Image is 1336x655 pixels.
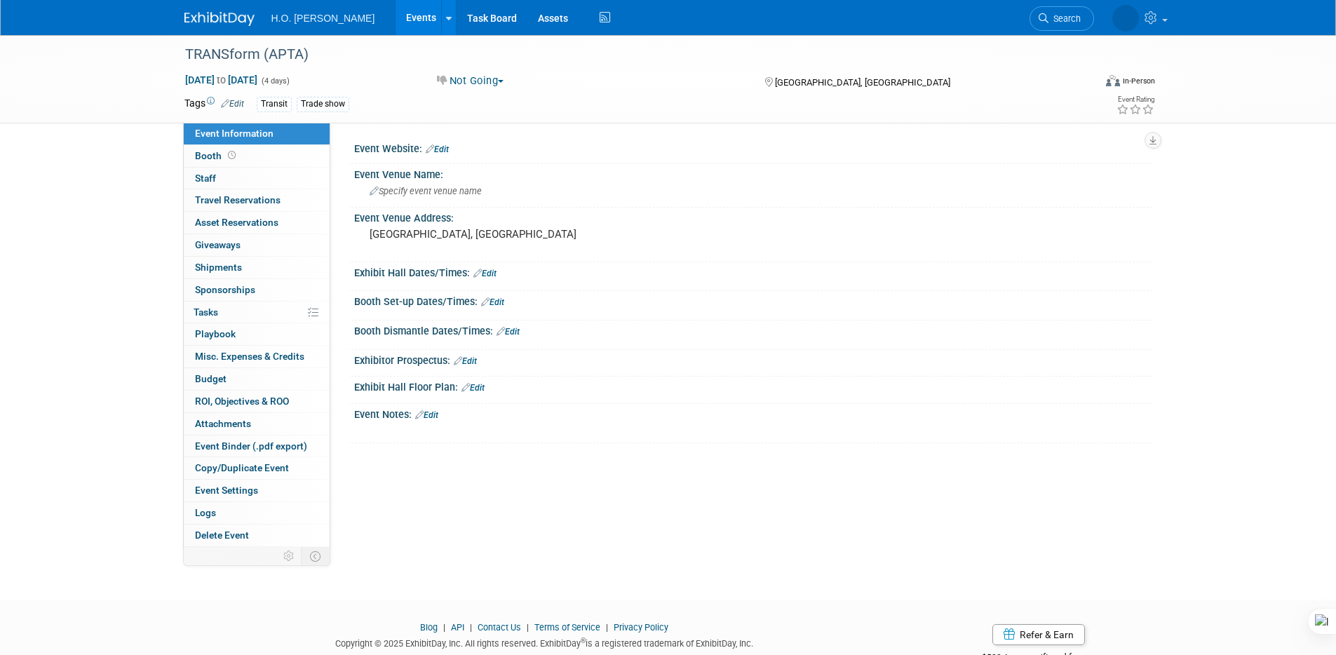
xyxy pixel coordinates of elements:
span: | [523,622,532,633]
span: Event Settings [195,485,258,496]
button: Not Going [432,74,509,88]
span: Attachments [195,418,251,429]
a: Edit [473,269,497,278]
span: [DATE] [DATE] [184,74,258,86]
img: Format-Inperson.png [1106,75,1120,86]
img: ExhibitDay [184,12,255,26]
a: Event Settings [184,480,330,501]
div: Exhibitor Prospectus: [354,350,1152,368]
div: Trade show [297,97,349,112]
a: Edit [497,327,520,337]
span: Travel Reservations [195,194,281,205]
a: Budget [184,368,330,390]
span: Budget [195,373,227,384]
span: Giveaways [195,239,241,250]
a: Giveaways [184,234,330,256]
a: Travel Reservations [184,189,330,211]
span: Playbook [195,328,236,339]
a: Edit [481,297,504,307]
div: Event Format [1011,73,1156,94]
a: Logs [184,502,330,524]
div: In-Person [1122,76,1155,86]
span: Logs [195,507,216,518]
span: Event Binder (.pdf export) [195,440,307,452]
a: Edit [221,99,244,109]
a: Asset Reservations [184,212,330,234]
pre: [GEOGRAPHIC_DATA], [GEOGRAPHIC_DATA] [370,228,671,241]
span: [GEOGRAPHIC_DATA], [GEOGRAPHIC_DATA] [775,77,950,88]
span: Booth [195,150,238,161]
a: Privacy Policy [614,622,668,633]
span: Shipments [195,262,242,273]
a: Staff [184,168,330,189]
td: Tags [184,96,244,112]
span: Misc. Expenses & Credits [195,351,304,362]
div: TRANSform (APTA) [180,42,1073,67]
a: Sponsorships [184,279,330,301]
span: | [602,622,612,633]
sup: ® [581,637,586,644]
td: Personalize Event Tab Strip [277,547,302,565]
span: Booth not reserved yet [225,150,238,161]
a: ROI, Objectives & ROO [184,391,330,412]
a: Delete Event [184,525,330,546]
div: Booth Set-up Dates/Times: [354,291,1152,309]
div: Exhibit Hall Dates/Times: [354,262,1152,281]
span: Tasks [194,306,218,318]
span: | [466,622,475,633]
a: Edit [415,410,438,420]
a: Edit [426,144,449,154]
a: Edit [461,383,485,393]
a: Blog [420,622,438,633]
span: Event Information [195,128,274,139]
a: Copy/Duplicate Event [184,457,330,479]
div: Exhibit Hall Floor Plan: [354,377,1152,395]
a: API [451,622,464,633]
div: Booth Dismantle Dates/Times: [354,320,1152,339]
a: Tasks [184,302,330,323]
span: Sponsorships [195,284,255,295]
a: Shipments [184,257,330,278]
div: Event Website: [354,138,1152,156]
div: Event Notes: [354,404,1152,422]
span: Copy/Duplicate Event [195,462,289,473]
span: Delete Event [195,529,249,541]
div: Event Venue Name: [354,164,1152,182]
span: Asset Reservations [195,217,278,228]
div: Transit [257,97,292,112]
a: Event Information [184,123,330,144]
a: Contact Us [478,622,521,633]
span: Staff [195,173,216,184]
div: Copyright © 2025 ExhibitDay, Inc. All rights reserved. ExhibitDay is a registered trademark of Ex... [184,634,905,650]
a: Playbook [184,323,330,345]
span: (4 days) [260,76,290,86]
td: Toggle Event Tabs [301,547,330,565]
a: Refer & Earn [992,624,1085,645]
span: H.O. [PERSON_NAME] [271,13,375,24]
a: Misc. Expenses & Credits [184,346,330,367]
a: Terms of Service [534,622,600,633]
span: | [440,622,449,633]
a: Attachments [184,413,330,435]
a: Booth [184,145,330,167]
span: ROI, Objectives & ROO [195,396,289,407]
div: Event Rating [1116,96,1154,103]
a: Search [978,6,1042,31]
a: Event Binder (.pdf export) [184,435,330,457]
a: Edit [454,356,477,366]
span: Specify event venue name [370,186,482,196]
div: Event Venue Address: [354,208,1152,225]
img: Paige Bostrom [1060,8,1139,23]
span: Search [997,13,1029,24]
span: to [215,74,228,86]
